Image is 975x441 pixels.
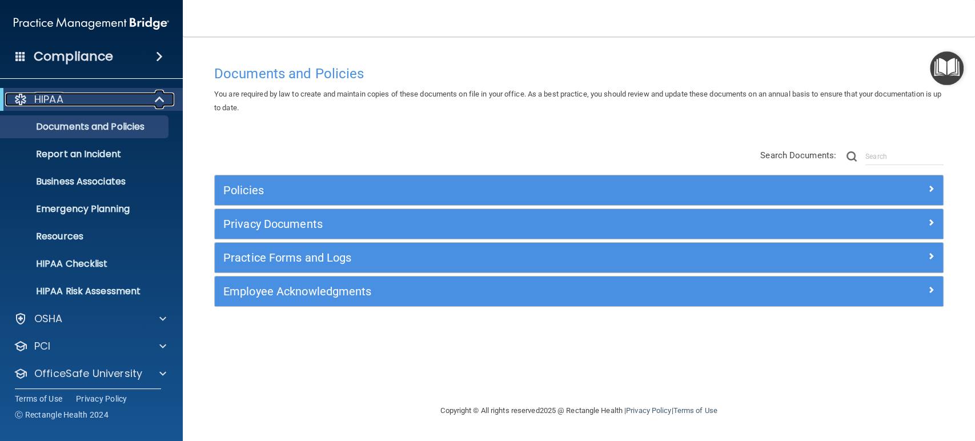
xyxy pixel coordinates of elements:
p: Report an Incident [7,149,163,160]
a: OSHA [14,312,166,326]
p: HIPAA [34,93,63,106]
h5: Employee Acknowledgments [223,285,752,298]
a: Terms of Use [673,406,717,415]
button: Open Resource Center [930,51,964,85]
a: Privacy Policy [626,406,671,415]
div: Copyright © All rights reserved 2025 @ Rectangle Health | | [371,392,788,429]
a: Policies [223,181,934,199]
a: Practice Forms and Logs [223,248,934,267]
p: OfficeSafe University [34,367,142,380]
span: Ⓒ Rectangle Health 2024 [15,409,109,420]
h5: Practice Forms and Logs [223,251,752,264]
input: Search [865,148,944,165]
span: You are required by law to create and maintain copies of these documents on file in your office. ... [214,90,941,112]
img: PMB logo [14,12,169,35]
a: Privacy Policy [76,393,127,404]
a: PCI [14,339,166,353]
a: OfficeSafe University [14,367,166,380]
p: Business Associates [7,176,163,187]
h5: Privacy Documents [223,218,752,230]
h4: Documents and Policies [214,66,944,81]
img: ic-search.3b580494.png [846,151,857,162]
p: HIPAA Checklist [7,258,163,270]
a: Employee Acknowledgments [223,282,934,300]
p: Resources [7,231,163,242]
p: Emergency Planning [7,203,163,215]
h5: Policies [223,184,752,197]
p: Documents and Policies [7,121,163,133]
a: Terms of Use [15,393,62,404]
p: OSHA [34,312,63,326]
h4: Compliance [34,49,113,65]
span: Search Documents: [760,150,836,161]
a: Privacy Documents [223,215,934,233]
a: HIPAA [14,93,166,106]
p: PCI [34,339,50,353]
p: HIPAA Risk Assessment [7,286,163,297]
